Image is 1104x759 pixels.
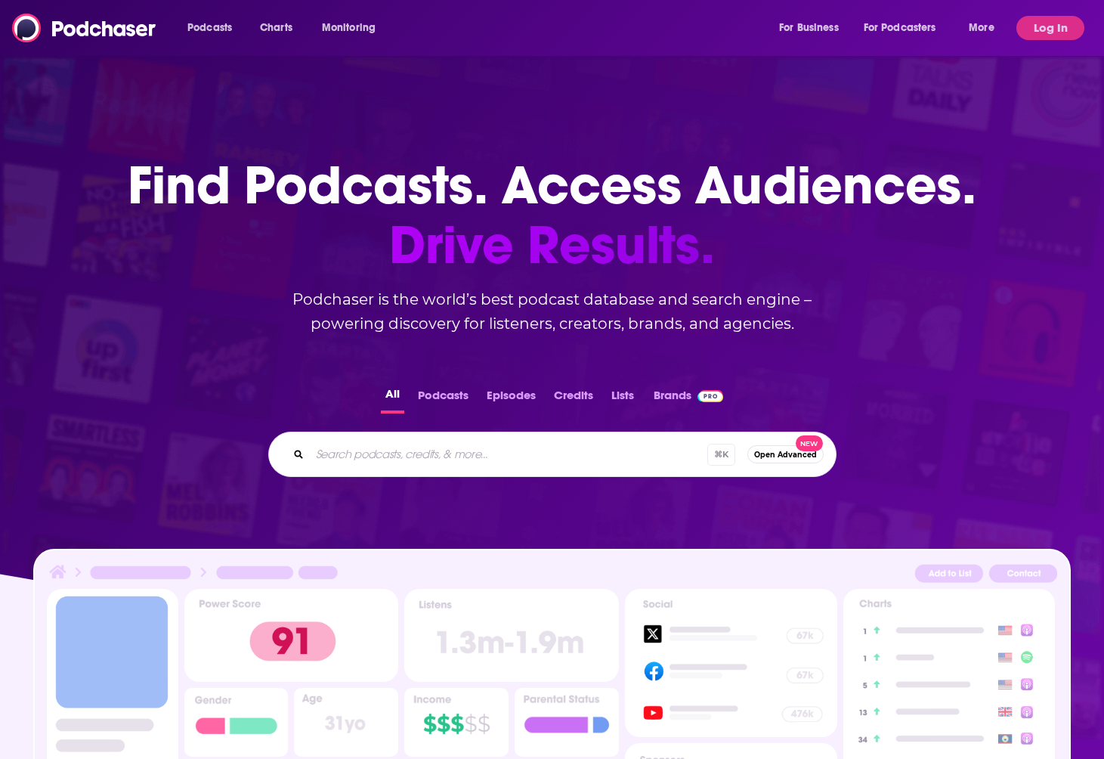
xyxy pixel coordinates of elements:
input: Search podcasts, credits, & more... [310,442,707,466]
span: For Podcasters [864,17,936,39]
h2: Podchaser is the world’s best podcast database and search engine – powering discovery for listene... [250,287,855,336]
button: open menu [768,16,858,40]
h1: Find Podcasts. Access Audiences. [128,156,976,275]
button: All [381,384,404,414]
span: ⌘ K [707,444,735,466]
a: BrandsPodchaser Pro [654,384,724,414]
div: Search podcasts, credits, & more... [268,432,837,477]
img: Podcast Insights Gender [184,688,289,757]
button: Open AdvancedNew [747,445,824,463]
button: Podcasts [413,384,473,414]
button: Log In [1016,16,1084,40]
span: Podcasts [187,17,232,39]
button: Credits [549,384,598,414]
button: open menu [854,16,958,40]
button: Lists [607,384,639,414]
span: For Business [779,17,839,39]
img: Podcast Insights Income [404,688,509,757]
span: Drive Results. [128,215,976,275]
a: Charts [250,16,302,40]
img: Podchaser Pro [697,390,724,402]
img: Podcast Insights Parental Status [515,688,619,757]
img: Podcast Socials [625,589,837,738]
button: open menu [177,16,252,40]
img: Podcast Insights Power score [184,589,399,682]
img: Podchaser - Follow, Share and Rate Podcasts [12,14,157,42]
span: Open Advanced [754,451,817,459]
button: open menu [958,16,1013,40]
img: Podcast Insights Header [47,562,1057,589]
span: Monitoring [322,17,376,39]
span: More [969,17,994,39]
img: Podcast Insights Age [294,688,398,757]
span: Charts [260,17,292,39]
span: New [796,435,823,451]
img: Podcast Insights Listens [404,589,619,682]
button: open menu [311,16,395,40]
button: Episodes [482,384,540,414]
